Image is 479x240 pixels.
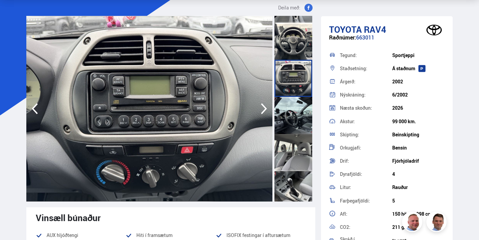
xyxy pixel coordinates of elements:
[340,92,392,97] div: Nýskráning:
[26,16,273,202] img: 3561279.jpeg
[5,3,26,23] button: Opna LiveChat spjallviðmót
[340,212,392,216] div: Afl:
[36,231,126,239] li: AUX hljóðtengi
[126,231,216,239] li: Hiti í framsætum
[340,225,392,230] div: CO2:
[392,66,445,71] div: Á staðnum
[340,159,392,163] div: Drif:
[392,79,445,84] div: 2002
[403,213,423,233] img: siFngHWaQ9KaOqBr.png
[392,105,445,111] div: 2026
[421,20,448,41] img: brand logo
[275,4,315,12] button: Deila með:
[329,23,362,35] span: Toyota
[216,231,306,239] li: ISOFIX festingar í aftursætum
[340,145,392,150] div: Orkugjafi:
[392,53,445,58] div: Sportjeppi
[340,185,392,190] div: Litur:
[340,79,392,84] div: Árgerð:
[392,119,445,124] div: 99 000 km.
[340,119,392,124] div: Akstur:
[364,23,386,35] span: RAV4
[392,224,445,230] div: 211 g/km
[340,132,392,137] div: Skipting:
[392,185,445,190] div: Rauður
[427,213,448,233] img: FbJEzSuNWCJXmdc-.webp
[329,34,445,48] div: 663011
[340,53,392,58] div: Tegund:
[340,66,392,71] div: Staðsetning:
[340,106,392,110] div: Næsta skoðun:
[392,158,445,164] div: Fjórhjóladrif
[340,198,392,203] div: Farþegafjöldi:
[392,145,445,151] div: Bensín
[340,172,392,177] div: Dyrafjöldi:
[392,92,445,98] div: 6/2002
[392,211,445,217] div: 150 hö. / 1.998 cc.
[329,34,356,41] span: Raðnúmer:
[278,4,300,12] span: Deila með:
[36,213,306,223] div: Vinsæll búnaður
[392,132,445,137] div: Beinskipting
[392,198,445,204] div: 5
[392,171,445,177] div: 4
